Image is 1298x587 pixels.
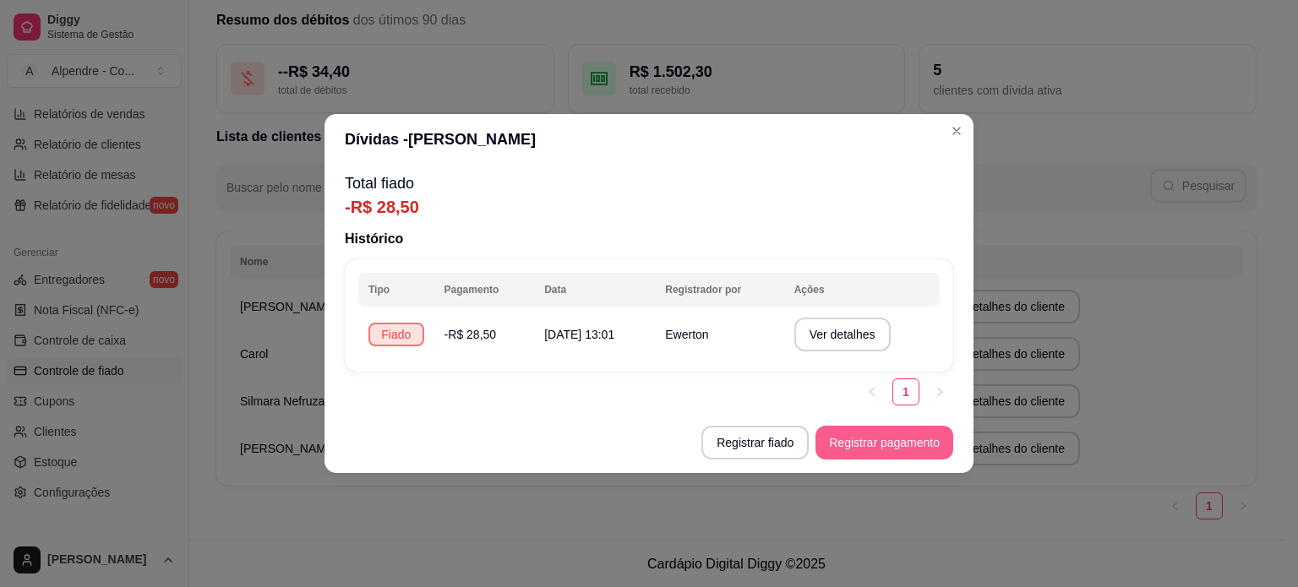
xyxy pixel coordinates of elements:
div: Fiado [368,323,424,346]
button: Ver detalhes [794,318,891,351]
th: Data [534,273,655,307]
td: -R$ 28,50 [434,311,535,358]
th: Ações [784,273,940,307]
th: Pagamento [434,273,535,307]
li: Next Page [926,378,953,405]
a: 1 [893,379,919,405]
header: Dívidas - [PERSON_NAME] [324,114,973,165]
p: Histórico [345,229,953,249]
button: Registrar pagamento [815,426,953,459]
li: Previous Page [859,378,886,405]
span: left [867,387,877,397]
p: Total fiado [345,171,953,195]
li: 1 [892,378,919,405]
p: -R$ 28,50 [345,195,953,219]
button: right [926,378,953,405]
button: left [859,378,886,405]
th: Tipo [358,273,434,307]
th: Registrador por [655,273,783,307]
span: Ewerton [665,328,708,341]
button: Registrar fiado [701,426,809,459]
button: Close [943,117,970,144]
span: right [935,387,945,397]
span: [DATE] 13:01 [544,328,614,341]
